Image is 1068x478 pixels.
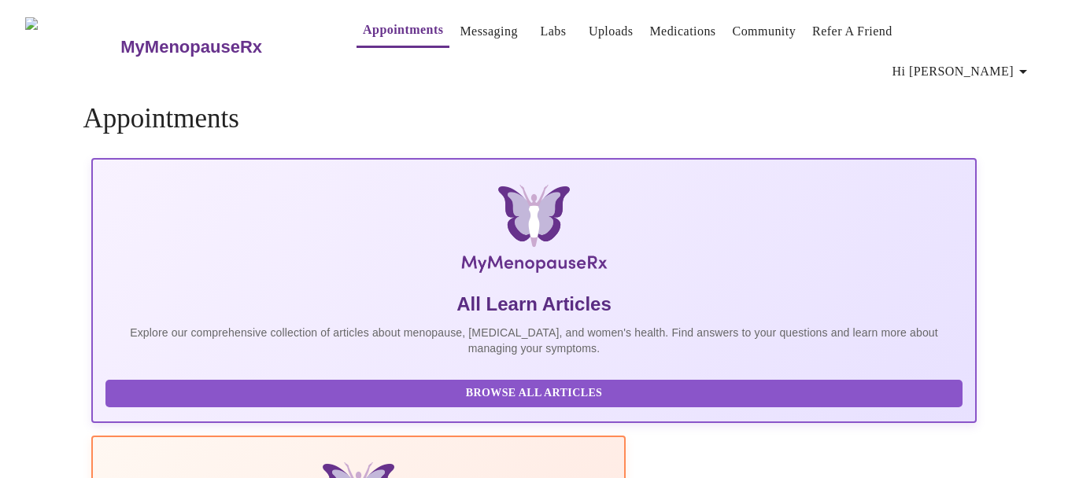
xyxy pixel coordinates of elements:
[892,61,1033,83] span: Hi [PERSON_NAME]
[806,16,899,47] button: Refer a Friend
[643,16,722,47] button: Medications
[733,20,796,42] a: Community
[357,14,449,48] button: Appointments
[25,17,119,76] img: MyMenopauseRx Logo
[105,292,963,317] h5: All Learn Articles
[119,20,325,75] a: MyMenopauseRx
[120,37,262,57] h3: MyMenopauseRx
[105,380,963,407] button: Browse All Articles
[238,185,830,279] img: MyMenopauseRx Logo
[582,16,640,47] button: Uploads
[540,20,566,42] a: Labs
[121,384,948,403] span: Browse All Articles
[528,16,578,47] button: Labs
[726,16,803,47] button: Community
[83,103,985,134] h4: Appointments
[105,385,967,399] a: Browse All Articles
[453,16,523,47] button: Messaging
[649,20,715,42] a: Medications
[460,20,517,42] a: Messaging
[589,20,634,42] a: Uploads
[105,325,963,356] p: Explore our comprehensive collection of articles about menopause, [MEDICAL_DATA], and women's hea...
[812,20,892,42] a: Refer a Friend
[886,56,1039,87] button: Hi [PERSON_NAME]
[363,19,443,41] a: Appointments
